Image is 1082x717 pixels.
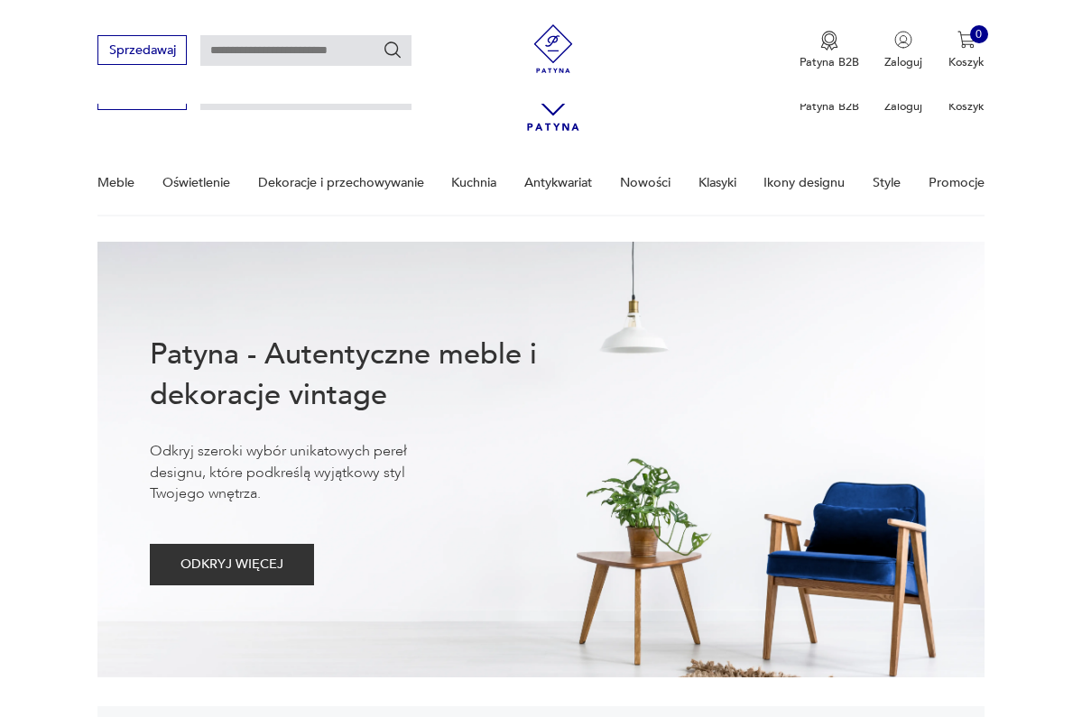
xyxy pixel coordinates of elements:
[873,152,901,214] a: Style
[957,31,976,49] img: Ikona koszyka
[150,335,588,416] h1: Patyna - Autentyczne meble i dekoracje vintage
[970,25,988,43] div: 0
[162,152,230,214] a: Oświetlenie
[97,46,187,57] a: Sprzedawaj
[894,31,912,49] img: Ikonka użytkownika
[884,54,922,70] p: Zaloguj
[800,31,859,70] a: Ikona medaluPatyna B2B
[800,31,859,70] button: Patyna B2B
[820,31,838,51] img: Ikona medalu
[884,31,922,70] button: Zaloguj
[524,152,592,214] a: Antykwariat
[698,152,736,214] a: Klasyki
[800,54,859,70] p: Patyna B2B
[451,152,496,214] a: Kuchnia
[97,152,134,214] a: Meble
[150,441,458,504] p: Odkryj szeroki wybór unikatowych pereł designu, które podkreślą wyjątkowy styl Twojego wnętrza.
[523,24,584,73] img: Patyna - sklep z meblami i dekoracjami vintage
[929,152,985,214] a: Promocje
[150,560,315,571] a: ODKRYJ WIĘCEJ
[884,98,922,115] p: Zaloguj
[97,35,187,65] button: Sprzedawaj
[800,98,859,115] p: Patyna B2B
[763,152,845,214] a: Ikony designu
[150,544,315,585] button: ODKRYJ WIĘCEJ
[620,152,670,214] a: Nowości
[948,54,985,70] p: Koszyk
[948,98,985,115] p: Koszyk
[948,31,985,70] button: 0Koszyk
[383,40,402,60] button: Szukaj
[258,152,424,214] a: Dekoracje i przechowywanie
